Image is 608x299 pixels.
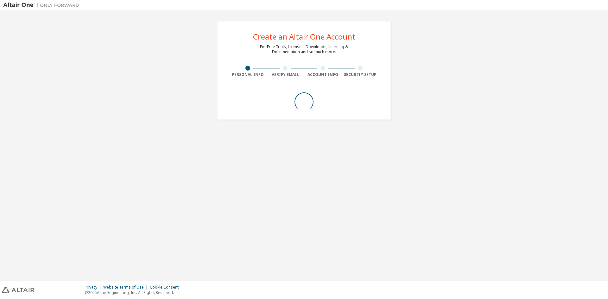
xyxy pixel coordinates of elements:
[150,285,182,290] div: Cookie Consent
[85,285,103,290] div: Privacy
[3,2,82,8] img: Altair One
[85,290,182,295] p: © 2025 Altair Engineering, Inc. All Rights Reserved.
[260,44,348,54] div: For Free Trials, Licenses, Downloads, Learning & Documentation and so much more.
[229,72,267,77] div: Personal Info
[2,287,35,293] img: altair_logo.svg
[342,72,379,77] div: Security Setup
[253,33,355,40] div: Create an Altair One Account
[103,285,150,290] div: Website Terms of Use
[267,72,304,77] div: Verify Email
[304,72,342,77] div: Account Info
